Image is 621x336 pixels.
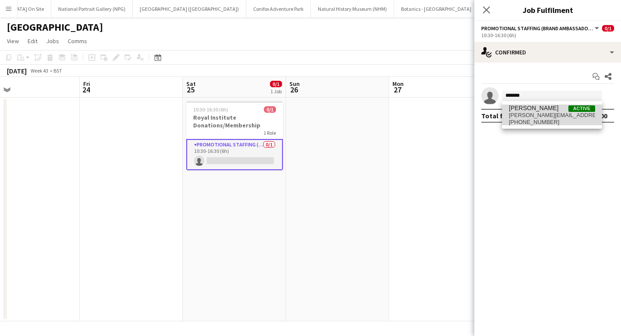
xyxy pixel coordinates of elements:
span: 0/1 [264,106,276,113]
a: Jobs [43,35,63,47]
h1: [GEOGRAPHIC_DATA] [7,21,103,34]
button: [GEOGRAPHIC_DATA] ([GEOGRAPHIC_DATA]) [133,0,246,17]
span: 24 [82,85,90,95]
span: 25 [185,85,196,95]
div: 10:30-16:30 (6h) [481,32,614,38]
span: Promotional Staffing (Brand Ambassadors) [481,25,593,32]
span: 27 [391,85,404,95]
span: tom.dc.canton@gmail.com [509,112,595,119]
a: View [3,35,22,47]
button: Conifox Adventure Park [246,0,311,17]
span: +447926096751 [509,119,595,126]
span: Tom Canton [509,105,558,112]
app-card-role: Promotional Staffing (Brand Ambassadors)0/110:30-16:30 (6h) [186,139,283,170]
button: Natural History Museum (NHM) [311,0,394,17]
span: Comms [68,37,87,45]
a: Edit [24,35,41,47]
div: 1 Job [270,88,282,95]
h3: Job Fulfilment [474,4,621,16]
span: 1 Role [263,130,276,136]
span: Jobs [46,37,59,45]
button: Promotional Staffing (Brand Ambassadors) [481,25,600,32]
h3: Royal Institute Donations/Membership [186,114,283,129]
div: [DATE] [7,67,27,75]
span: Sat [186,80,196,88]
app-job-card: 10:30-16:30 (6h)0/1Royal Institute Donations/Membership1 RolePromotional Staffing (Brand Ambassad... [186,101,283,170]
span: Active [568,105,595,112]
div: Confirmed [474,42,621,63]
button: National Portrait Gallery (NPG) [51,0,133,17]
div: BST [53,67,62,74]
span: 10:30-16:30 (6h) [193,106,228,113]
span: 26 [288,85,300,95]
span: Sun [289,80,300,88]
a: Comms [64,35,91,47]
span: Week 43 [28,67,50,74]
span: View [7,37,19,45]
span: 0/1 [602,25,614,32]
button: Botanics - [GEOGRAPHIC_DATA] [394,0,479,17]
span: Mon [392,80,404,88]
span: Fri [83,80,90,88]
span: Edit [28,37,38,45]
div: Total fee [481,111,511,120]
span: 0/1 [270,81,282,87]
